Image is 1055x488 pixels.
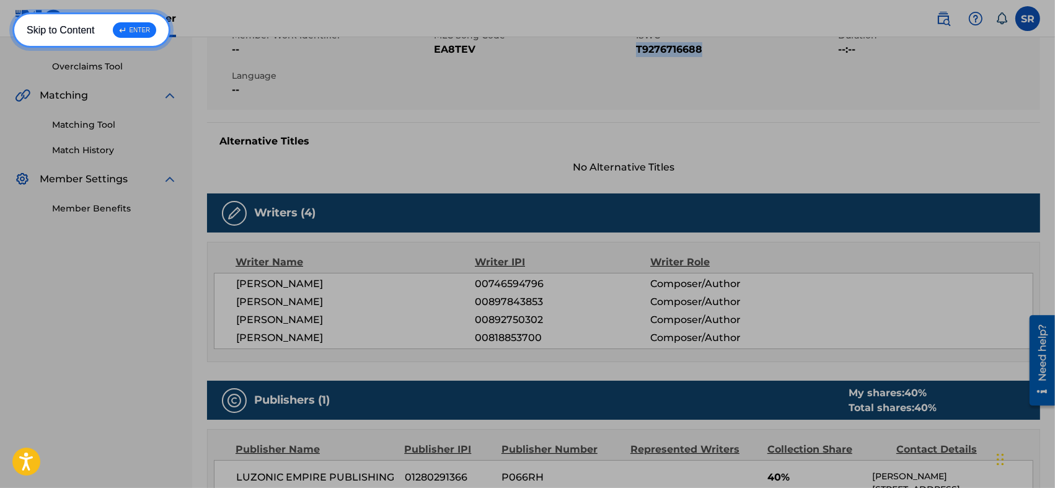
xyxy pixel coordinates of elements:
[52,144,177,157] a: Match History
[232,42,431,57] span: --
[232,69,431,82] span: Language
[968,11,983,26] img: help
[849,386,937,401] div: My shares:
[15,88,30,103] img: Matching
[475,313,651,327] span: 00892750302
[40,172,128,187] span: Member Settings
[434,42,633,57] span: EA8TEV
[1015,6,1040,31] div: User Menu
[501,470,621,485] span: P066RH
[227,206,242,221] img: Writers
[630,442,758,457] div: Represented Writers
[236,295,475,309] span: [PERSON_NAME]
[849,401,937,415] div: Total shares:
[475,295,651,309] span: 00897843853
[838,42,1037,57] span: --:--
[162,172,177,187] img: expand
[52,118,177,131] a: Matching Tool
[236,470,395,485] span: LUZONIC EMPIRE PUBLISHING
[110,11,125,26] img: Top Rightsholder
[475,255,650,270] div: Writer IPI
[15,172,30,187] img: Member Settings
[232,82,431,97] span: --
[650,313,810,327] span: Composer/Author
[404,442,492,457] div: Publisher IPI
[475,277,651,291] span: 00746594796
[236,277,475,291] span: [PERSON_NAME]
[52,60,177,73] a: Overclaims Tool
[15,9,63,27] img: MLC Logo
[931,6,956,31] a: Public Search
[904,387,927,399] span: 40 %
[993,428,1055,488] iframe: Chat Widget
[650,255,810,270] div: Writer Role
[236,442,395,457] div: Publisher Name
[133,11,176,25] span: Member
[162,88,177,103] img: expand
[993,428,1055,488] div: Widget de chat
[767,442,887,457] div: Collection Share
[936,11,951,26] img: search
[896,442,1016,457] div: Contact Details
[254,393,330,407] h5: Publishers (1)
[236,255,475,270] div: Writer Name
[650,277,810,291] span: Composer/Author
[914,402,937,414] span: 40 %
[650,331,810,345] span: Composer/Author
[236,313,475,327] span: [PERSON_NAME]
[650,295,810,309] span: Composer/Author
[995,12,1008,25] div: Notifications
[501,442,621,457] div: Publisher Number
[1020,310,1055,410] iframe: Resource Center
[254,206,316,220] h5: Writers (4)
[636,42,835,57] span: T9276716688
[872,470,1033,483] p: [PERSON_NAME]
[997,441,1004,478] div: Arrastrar
[207,160,1040,175] span: No Alternative Titles
[767,470,863,485] span: 40%
[40,88,88,103] span: Matching
[963,6,988,31] div: Help
[405,470,492,485] span: 01280291366
[227,393,242,408] img: Publishers
[52,202,177,215] a: Member Benefits
[475,331,651,345] span: 00818853700
[236,331,475,345] span: [PERSON_NAME]
[219,135,1028,148] h5: Alternative Titles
